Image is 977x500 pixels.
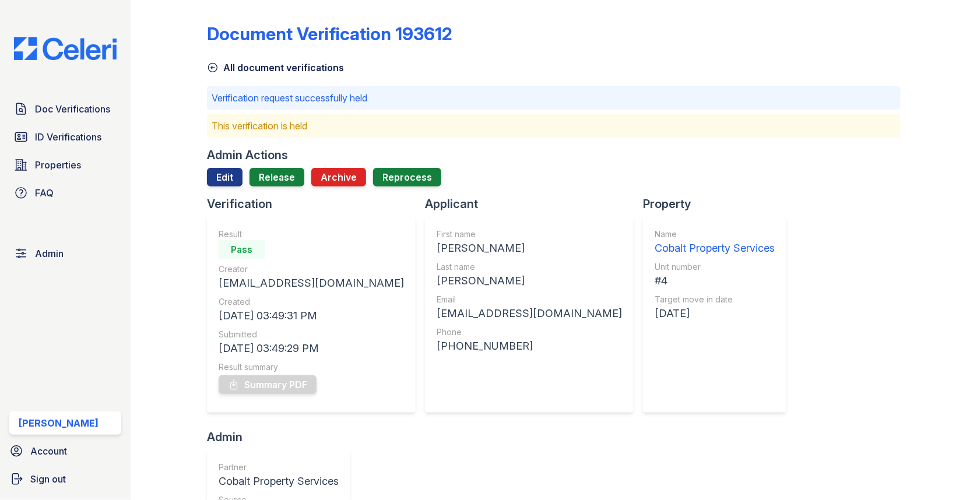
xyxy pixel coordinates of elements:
[207,61,344,75] a: All document verifications
[9,181,121,205] a: FAQ
[219,308,404,324] div: [DATE] 03:49:31 PM
[655,294,775,305] div: Target move in date
[35,158,81,172] span: Properties
[437,326,622,338] div: Phone
[30,472,66,486] span: Sign out
[437,261,622,273] div: Last name
[212,91,896,105] p: Verification request successfully held
[655,240,775,256] div: Cobalt Property Services
[9,242,121,265] a: Admin
[655,228,775,240] div: Name
[655,273,775,289] div: #4
[207,147,288,163] div: Admin Actions
[35,247,64,260] span: Admin
[219,462,339,473] div: Partner
[5,439,126,463] a: Account
[655,305,775,322] div: [DATE]
[35,102,110,116] span: Doc Verifications
[437,294,622,305] div: Email
[207,168,243,186] a: Edit
[9,97,121,121] a: Doc Verifications
[219,263,404,275] div: Creator
[373,168,441,186] button: Reprocess
[5,37,126,60] img: CE_Logo_Blue-a8612792a0a2168367f1c8372b55b34899dd931a85d93a1a3d3e32e68fde9ad4.png
[5,467,126,491] a: Sign out
[437,228,622,240] div: First name
[219,340,404,357] div: [DATE] 03:49:29 PM
[219,228,404,240] div: Result
[655,261,775,273] div: Unit number
[9,153,121,177] a: Properties
[30,444,67,458] span: Account
[219,275,404,291] div: [EMAIL_ADDRESS][DOMAIN_NAME]
[437,338,622,354] div: [PHONE_NUMBER]
[437,273,622,289] div: [PERSON_NAME]
[249,168,304,186] a: Release
[207,23,452,44] div: Document Verification 193612
[207,429,360,445] div: Admin
[207,196,425,212] div: Verification
[9,125,121,149] a: ID Verifications
[219,329,404,340] div: Submitted
[35,130,101,144] span: ID Verifications
[35,186,54,200] span: FAQ
[219,473,339,490] div: Cobalt Property Services
[655,228,775,256] a: Name Cobalt Property Services
[437,305,622,322] div: [EMAIL_ADDRESS][DOMAIN_NAME]
[311,168,366,186] button: Archive
[212,119,896,133] p: This verification is held
[425,196,643,212] div: Applicant
[219,361,404,373] div: Result summary
[219,240,265,259] div: Pass
[437,240,622,256] div: [PERSON_NAME]
[219,296,404,308] div: Created
[643,196,796,212] div: Property
[19,416,99,430] div: [PERSON_NAME]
